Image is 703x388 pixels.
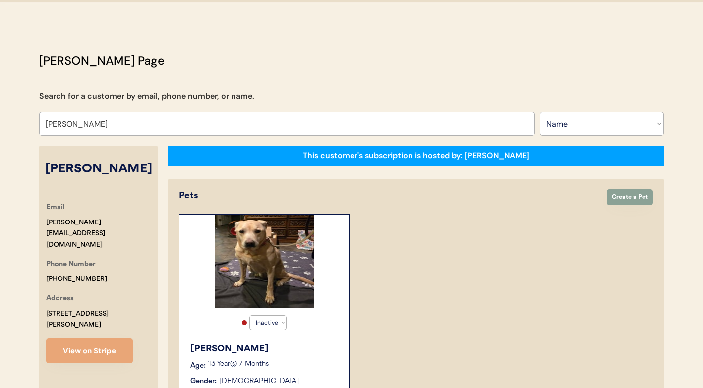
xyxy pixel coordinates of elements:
[303,150,529,161] div: This customer's subscription is hosted by: [PERSON_NAME]
[190,342,339,356] div: [PERSON_NAME]
[46,338,133,363] button: View on Stripe
[190,376,217,387] div: Gender:
[46,293,74,305] div: Address
[46,217,158,251] div: [PERSON_NAME][EMAIL_ADDRESS][DOMAIN_NAME]
[607,189,653,205] button: Create a Pet
[46,274,107,285] div: [PHONE_NUMBER]
[39,52,165,70] div: [PERSON_NAME] Page
[46,259,96,271] div: Phone Number
[208,361,339,368] p: 13 Year(s) 7 Months
[215,215,314,308] img: 1000013427.jpg
[39,160,158,179] div: [PERSON_NAME]
[46,202,65,214] div: Email
[190,361,206,371] div: Age:
[46,308,158,331] div: [STREET_ADDRESS][PERSON_NAME]
[179,189,597,203] div: Pets
[39,90,254,102] div: Search for a customer by email, phone number, or name.
[219,376,299,387] div: [DEMOGRAPHIC_DATA]
[39,112,535,136] input: Search by name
